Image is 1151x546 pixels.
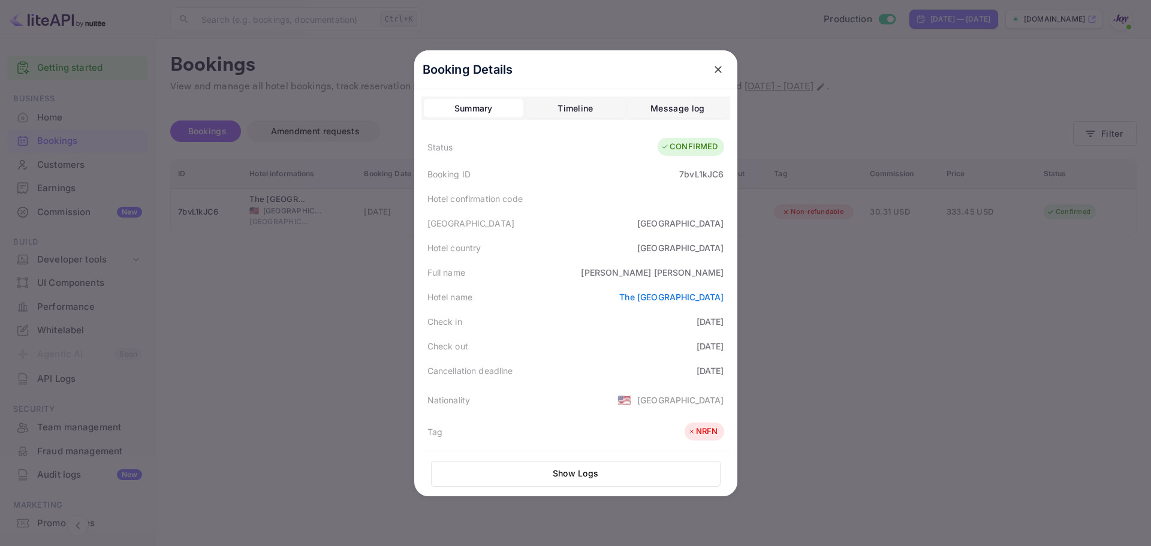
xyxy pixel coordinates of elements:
div: Full name [427,266,465,279]
div: Tag [427,426,442,438]
div: Nationality [427,394,471,406]
div: NRFN [688,426,718,438]
div: Hotel confirmation code [427,192,523,205]
div: [DATE] [697,315,724,328]
div: Cancellation deadline [427,364,513,377]
div: Status [427,141,453,153]
div: Check in [427,315,462,328]
div: [GEOGRAPHIC_DATA] [427,217,515,230]
div: [GEOGRAPHIC_DATA] [637,242,724,254]
p: Booking Details [423,61,513,79]
button: close [707,59,729,80]
div: Hotel country [427,242,481,254]
span: United States [617,389,631,411]
div: CONFIRMED [661,141,718,153]
div: Summary [454,101,493,116]
div: Timeline [558,101,593,116]
button: Show Logs [431,461,721,487]
div: [GEOGRAPHIC_DATA] [637,217,724,230]
button: Message log [628,99,727,118]
a: The [GEOGRAPHIC_DATA] [619,292,724,302]
div: Booking ID [427,168,471,180]
button: Timeline [526,99,625,118]
div: [DATE] [697,340,724,352]
div: [GEOGRAPHIC_DATA] [637,394,724,406]
div: [PERSON_NAME] [PERSON_NAME] [581,266,724,279]
div: Hotel name [427,291,473,303]
div: Check out [427,340,468,352]
div: Message log [650,101,704,116]
button: Summary [424,99,523,118]
div: [DATE] [697,364,724,377]
div: 7bvL1kJC6 [679,168,724,180]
